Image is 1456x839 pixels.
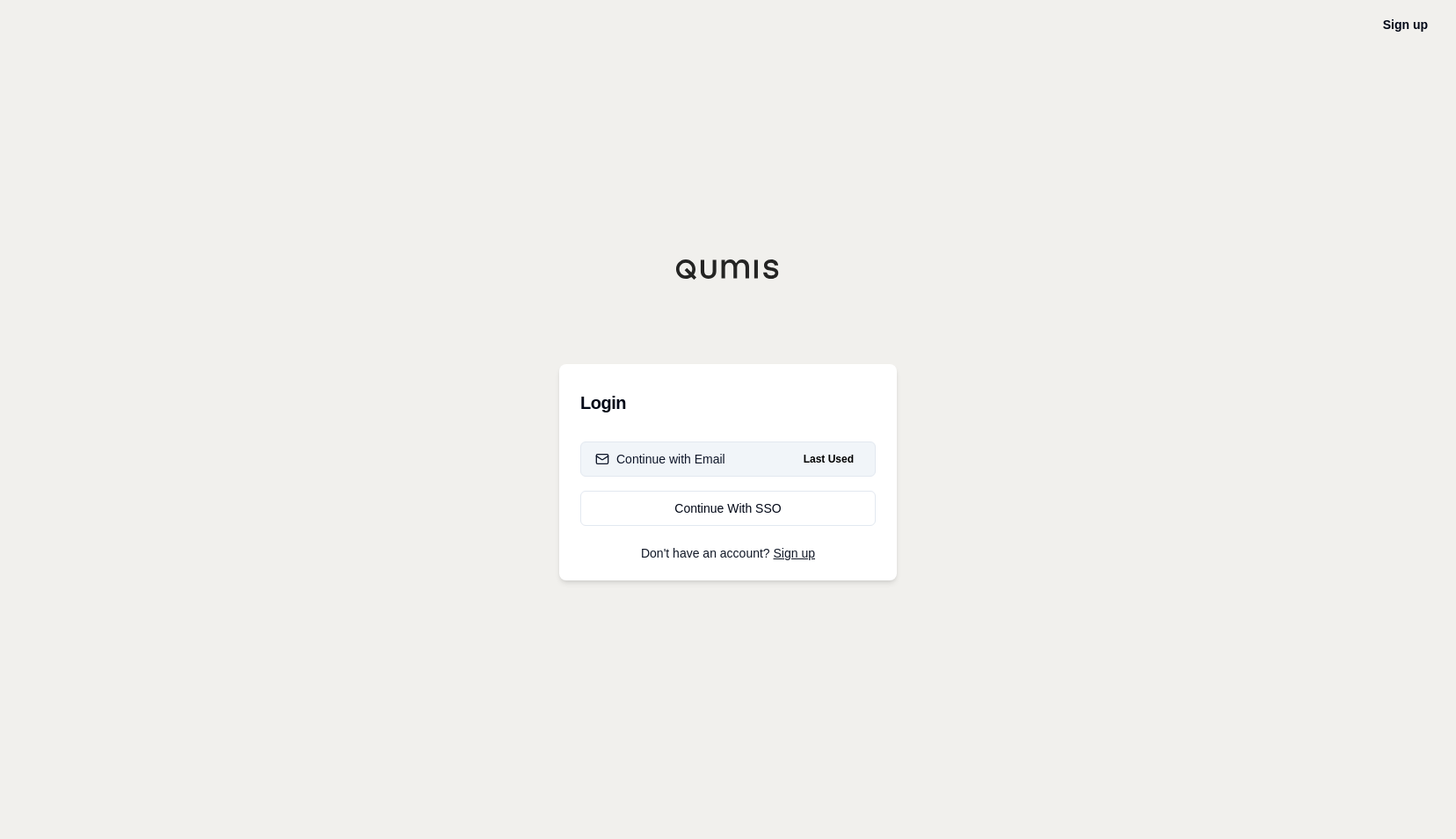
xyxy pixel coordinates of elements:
[580,385,876,420] h3: Login
[797,449,861,470] span: Last Used
[595,500,861,517] div: Continue With SSO
[774,546,815,560] a: Sign up
[1383,18,1428,32] a: Sign up
[580,547,876,559] p: Don't have an account?
[580,491,876,526] a: Continue With SSO
[580,441,876,477] button: Continue with EmailLast Used
[675,259,781,280] img: Qumis
[595,450,725,468] div: Continue with Email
